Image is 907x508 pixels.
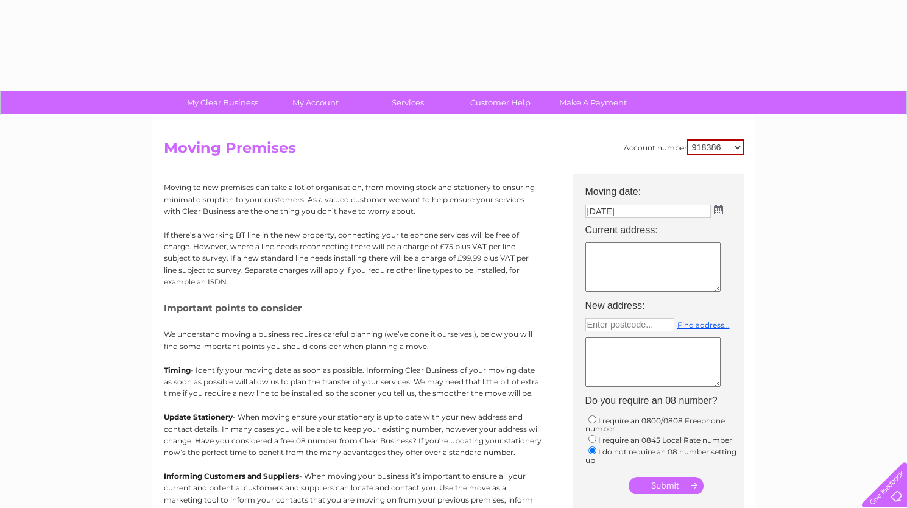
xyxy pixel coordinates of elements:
[579,392,750,410] th: Do you require an 08 number?
[172,91,273,114] a: My Clear Business
[579,221,750,239] th: Current address:
[579,297,750,315] th: New address:
[629,477,704,494] input: Submit
[164,364,542,400] p: - Identify your moving date as soon as possible. Informing Clear Business of your moving date as ...
[164,229,542,288] p: If there’s a working BT line in the new property, connecting your telephone services will be free...
[624,139,744,155] div: Account number
[164,328,542,351] p: We understand moving a business requires careful planning (we’ve done it ourselves!), below you w...
[450,91,551,114] a: Customer Help
[164,365,191,375] b: Timing
[579,174,750,201] th: Moving date:
[164,182,542,217] p: Moving to new premises can take a lot of organisation, from moving stock and stationery to ensuri...
[164,411,542,458] p: - When moving ensure your stationery is up to date with your new address and contact details. In ...
[579,411,750,468] td: I require an 0800/0808 Freephone number I require an 0845 Local Rate number I do not require an 0...
[164,412,233,422] b: Update Stationery
[164,471,299,481] b: Informing Customers and Suppliers
[265,91,365,114] a: My Account
[714,205,723,214] img: ...
[164,303,542,313] h5: Important points to consider
[677,320,730,330] a: Find address...
[543,91,643,114] a: Make A Payment
[358,91,458,114] a: Services
[164,139,744,163] h2: Moving Premises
